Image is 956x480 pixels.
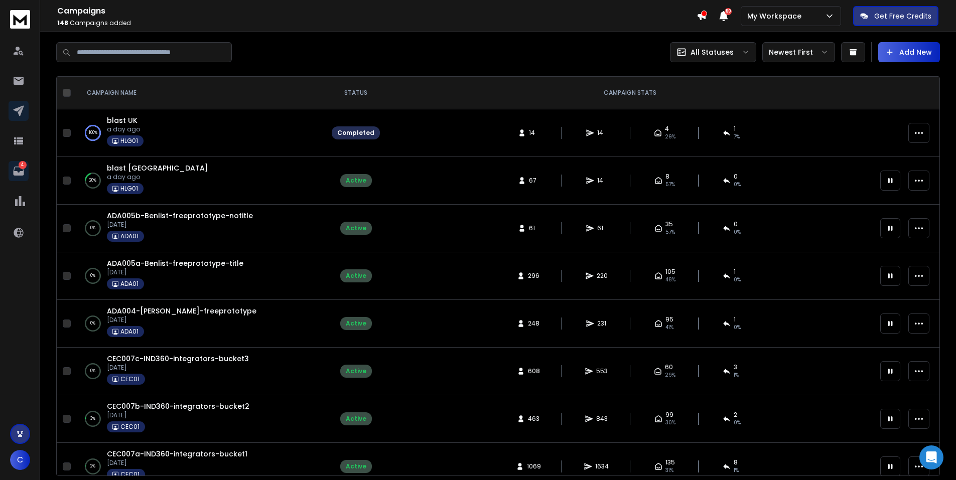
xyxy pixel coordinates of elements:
th: STATUS [326,77,386,109]
a: ADA005a-Benlist-freeprototype-title [107,258,243,268]
div: Open Intercom Messenger [919,445,943,469]
p: 0 % [90,271,95,281]
span: 57 % [665,181,675,189]
span: 148 [57,19,68,27]
div: Active [346,272,366,280]
p: My Workspace [747,11,805,21]
span: 8 [665,173,669,181]
button: C [10,450,30,470]
span: 553 [596,367,608,375]
a: CEC007b-IND360-integrators-bucket2 [107,401,249,411]
span: 1 [734,125,736,133]
p: ADA01 [120,232,139,240]
p: [DATE] [107,268,243,276]
a: blast UK [107,115,138,125]
p: 2 % [90,461,95,471]
p: CEC01 [120,375,140,383]
span: 30 % [665,419,675,427]
td: 0%ADA004-[PERSON_NAME]-freeprototype[DATE]ADA01 [75,300,326,348]
p: a day ago [107,173,208,181]
span: 3 [734,363,737,371]
p: HLG01 [120,137,138,145]
td: 0%CEC007c-IND360-integrators-bucket3[DATE]CEC01 [75,348,326,395]
div: Active [346,177,366,185]
span: 0 % [734,419,741,427]
p: 0 % [90,318,95,329]
p: [DATE] [107,459,247,467]
span: 61 [597,224,607,232]
span: 1 % [734,371,739,379]
span: 1 % [734,466,739,474]
img: logo [10,10,30,29]
p: 100 % [89,128,97,138]
span: 1 [734,268,736,276]
td: 0%ADA005a-Benlist-freeprototype-title[DATE]ADA01 [75,252,326,300]
span: 57 % [665,228,675,236]
span: 220 [597,272,608,280]
span: 296 [528,272,539,280]
p: ADA01 [120,280,139,288]
td: 100%blast UKa day agoHLG01 [75,109,326,157]
div: Active [346,415,366,423]
button: Newest First [762,42,835,62]
p: CEC01 [120,470,140,478]
span: 105 [665,268,675,276]
p: All Statuses [691,47,734,57]
span: 95 [665,315,673,324]
a: blast [GEOGRAPHIC_DATA] [107,163,208,173]
span: 8 [734,458,738,466]
span: 7 % [734,133,740,141]
p: Campaigns added [57,19,697,27]
span: 0 % [734,276,741,284]
div: Active [346,319,366,328]
span: 463 [528,415,539,423]
p: a day ago [107,125,144,133]
td: 3%CEC007b-IND360-integrators-bucket2[DATE]CEC01 [75,395,326,443]
p: Get Free Credits [874,11,931,21]
a: ADA004-[PERSON_NAME]-freeprototype [107,306,256,316]
td: 0%ADA005b-Benlist-freeprototype-notitle[DATE]ADA01 [75,205,326,252]
p: [DATE] [107,221,253,229]
span: 4 [665,125,669,133]
a: CEC007c-IND360-integrators-bucket3 [107,354,249,364]
span: 1634 [595,462,609,470]
p: [DATE] [107,364,249,372]
span: 14 [597,129,607,137]
span: 29 % [665,371,675,379]
span: 1069 [527,462,541,470]
th: CAMPAIGN NAME [75,77,326,109]
span: 60 [665,363,673,371]
span: 14 [529,129,539,137]
span: 31 % [665,466,673,474]
span: 35 [665,220,673,228]
div: Active [346,224,366,232]
a: 4 [9,161,29,181]
span: 14 [597,177,607,185]
p: 0 % [90,223,95,233]
span: 99 [665,411,673,419]
div: Active [346,462,366,470]
span: 1 [734,315,736,324]
a: CEC007a-IND360-integrators-bucket1 [107,449,247,459]
a: ADA005b-Benlist-freeprototype-notitle [107,211,253,221]
span: 231 [597,319,607,328]
div: Active [346,367,366,375]
span: 0 % [734,181,741,189]
p: 20 % [89,176,96,186]
span: 50 [725,8,732,15]
span: 0 [734,173,738,181]
span: 2 [734,411,737,419]
span: 843 [596,415,608,423]
div: Completed [337,129,374,137]
button: Add New [878,42,940,62]
p: [DATE] [107,316,256,324]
